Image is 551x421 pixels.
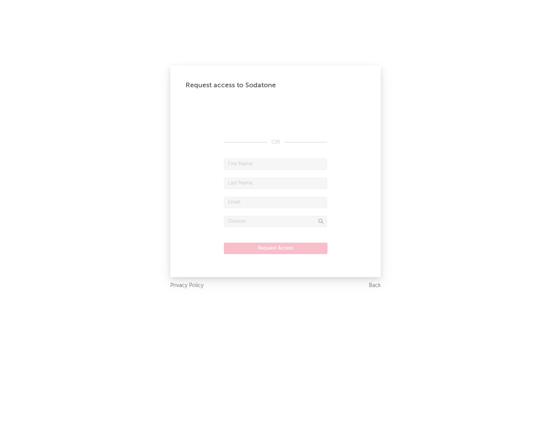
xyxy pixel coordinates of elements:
div: OR [224,138,327,147]
a: Back [369,281,381,290]
input: First Name [224,158,327,170]
input: Email [224,197,327,208]
input: Division [224,216,327,227]
div: Request access to Sodatone [186,81,365,90]
a: Privacy Policy [170,281,204,290]
input: Last Name [224,178,327,189]
button: Request Access [224,243,328,254]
